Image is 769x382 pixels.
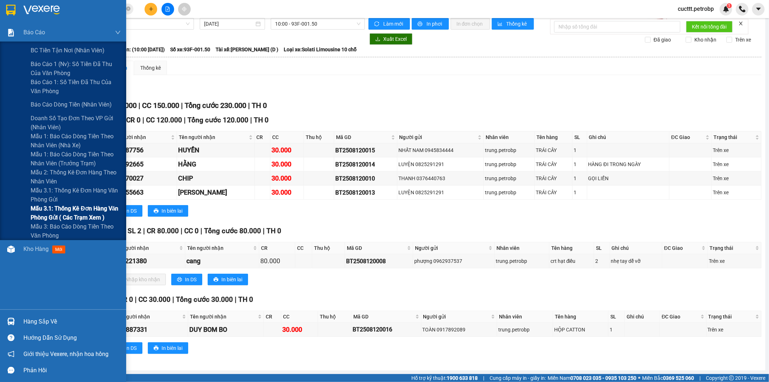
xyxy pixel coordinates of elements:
[162,207,182,215] span: In biên lai
[8,351,14,357] span: notification
[485,160,533,168] div: trung.petrobp
[204,20,254,28] input: 12/08/2025
[140,64,161,72] div: Thống kê
[536,188,571,196] div: TRÁI CÂY
[713,174,760,182] div: Trên xe
[573,131,587,143] th: SL
[31,100,112,109] span: Báo cáo dòng tiền (nhân viên)
[271,159,302,169] div: 30.000
[248,101,250,110] span: |
[710,244,754,252] span: Trạng thái
[126,116,141,124] span: CR 0
[115,30,121,35] span: down
[713,160,760,168] div: Trên xe
[738,21,743,26] span: close
[427,20,443,28] span: In phơi
[415,244,487,252] span: Người gửi
[146,116,182,124] span: CC 120.000
[727,3,732,8] sup: 1
[106,172,177,186] td: 0357170027
[23,28,45,37] span: Báo cáo
[398,188,482,196] div: LUYỆN 0825291291
[335,160,396,169] div: BT2508120014
[752,3,765,16] button: caret-down
[611,257,661,265] div: nhẹ tay dễ vỡ
[126,6,131,11] span: close-circle
[334,157,397,172] td: BT2508120014
[148,205,188,217] button: printerIn biên lai
[334,186,397,200] td: BT2508120013
[111,244,178,252] span: SĐT người nhận
[31,186,121,204] span: Mẫu 3.1: Thống kê đơn hàng văn phòng gửi
[138,295,171,304] span: CC 30.000
[107,145,175,155] div: 0914587756
[383,20,404,28] span: Làm mới
[184,227,199,235] span: CC 0
[713,133,754,141] span: Trạng thái
[574,188,585,196] div: 1
[23,350,109,359] span: Giới thiệu Vexere, nhận hoa hồng
[336,133,390,141] span: Mã GD
[536,160,571,168] div: TRÁI CÂY
[69,6,118,23] div: VP Đồng Xoài
[554,326,607,334] div: HỘP CATTON
[686,21,733,32] button: Kết nối tổng đài
[259,242,295,254] th: CR
[165,6,170,12] span: file-add
[106,157,177,172] td: 0947592665
[142,116,144,124] span: |
[318,311,352,323] th: Thu hộ
[142,101,179,110] span: CC 150.000
[31,60,121,78] span: Báo cáo 1 (nv): Số tiền đã thu của văn phòng
[335,146,396,155] div: BT2508120015
[570,375,636,381] strong: 0708 023 035 - 0935 103 250
[729,376,734,381] span: copyright
[178,159,253,169] div: HẰNG
[111,342,142,354] button: printerIn DS
[177,172,255,186] td: CHIP
[346,257,412,266] div: BT2508120008
[235,295,237,304] span: |
[147,227,179,235] span: CR 80.000
[186,256,258,266] div: cang
[172,295,174,304] span: |
[708,326,760,334] div: Trên xe
[216,45,278,53] span: Tài xế: [PERSON_NAME] (D )
[31,46,105,55] span: BC tiền tận nơi (nhân viên)
[353,313,414,321] span: Mã GD
[135,295,137,304] span: |
[334,143,397,157] td: BT2508120015
[264,311,281,323] th: CR
[485,146,533,154] div: trung.petrobp
[383,35,407,43] span: Xuất Excel
[625,311,660,323] th: Ghi chú
[728,3,730,8] span: 1
[184,116,186,124] span: |
[304,131,334,143] th: Thu hộ
[181,227,182,235] span: |
[484,131,535,143] th: Nhân viên
[5,47,17,55] span: CR :
[275,18,360,29] span: 10:00 - 93F-001.50
[574,146,585,154] div: 1
[423,313,490,321] span: Người gửi
[31,150,121,168] span: Mẫu 1: Báo cáo dòng tiền theo nhân viên (trưởng trạm)
[699,374,701,382] span: |
[691,36,719,44] span: Kho nhận
[281,311,318,323] th: CC
[252,101,267,110] span: TH 0
[414,257,493,265] div: phượng 0962937537
[185,101,246,110] span: Tổng cước 230.000
[7,29,15,36] img: solution-icon
[110,323,188,337] td: 0364887331
[23,246,49,252] span: Kho hàng
[107,173,175,183] div: 0357170027
[6,6,64,23] div: VP [PERSON_NAME]
[266,227,281,235] span: TH 0
[126,6,131,13] span: close-circle
[713,188,760,196] div: Trên xe
[270,131,304,143] th: CC
[353,325,420,334] div: BT2508120016
[254,116,269,124] span: TH 0
[497,311,553,323] th: Nhân viên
